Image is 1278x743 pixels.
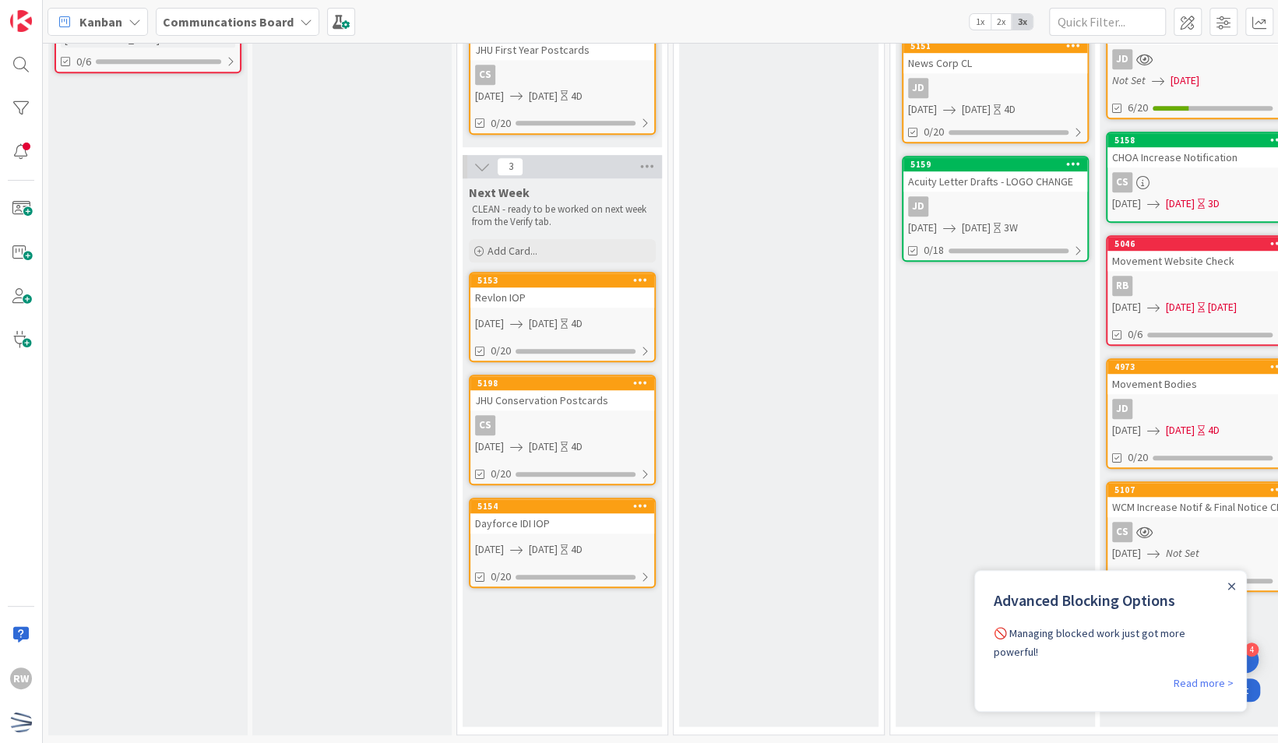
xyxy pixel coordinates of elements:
span: [DATE] [1166,195,1195,212]
span: [DATE] [1112,545,1141,562]
span: Kanban [79,12,122,31]
span: [DATE] [962,101,991,118]
div: CS [1112,172,1132,192]
span: [DATE] [1112,195,1141,212]
p: CLEAN - ready to be worked on next week from the Verify tab. [472,203,653,229]
div: 5153 [477,275,654,286]
div: Revlon IOP [470,287,654,308]
span: 0/20 [491,466,511,482]
span: 2x [991,14,1012,30]
span: 1x [970,14,991,30]
div: JD [908,196,928,217]
i: Not Set [1166,546,1199,560]
span: 0/18 [924,242,944,259]
span: [DATE] [1171,72,1199,89]
span: [DATE] [475,541,504,558]
div: Acuity Letter Drafts - LOGO CHANGE [903,171,1087,192]
i: Not Set [1112,73,1146,87]
div: CS [1112,522,1132,542]
div: 5151News Corp CL [903,39,1087,73]
div: 5198 [470,376,654,390]
span: 6/20 [1128,100,1148,116]
input: Quick Filter... [1049,8,1166,36]
b: Communcations Board [163,14,294,30]
div: RW [10,667,32,689]
div: 4D [1208,422,1220,438]
div: 5159 [903,157,1087,171]
div: 3D [1208,195,1220,212]
span: [DATE] [529,315,558,332]
span: 0/6 [76,54,91,70]
div: CS [475,415,495,435]
div: JD [903,78,1087,98]
span: [DATE] [529,88,558,104]
div: JHU First Year Postcards [470,40,654,60]
div: News Corp CL [903,53,1087,73]
div: 5159Acuity Letter Drafts - LOGO CHANGE [903,157,1087,192]
span: 0/20 [491,115,511,132]
span: Add Card... [488,244,537,258]
span: 0/6 [1128,326,1142,343]
a: JHU First Year PostcardsCS[DATE][DATE]4D0/20 [469,24,656,135]
div: 5153Revlon IOP [470,273,654,308]
span: Support [33,2,71,21]
div: 5154Dayforce IDI IOP [470,499,654,533]
span: [DATE] [475,315,504,332]
span: [DATE] [908,220,937,236]
div: 4D [571,541,583,558]
div: 5159 [910,159,1087,170]
span: [DATE] [475,438,504,455]
a: 5154Dayforce IDI IOP[DATE][DATE]4D0/20 [469,498,656,588]
div: [DATE] [1208,299,1237,315]
span: [DATE] [1112,422,1141,438]
img: avatar [10,711,32,733]
div: CS [470,415,654,435]
div: 5153 [470,273,654,287]
div: Dayforce IDI IOP [470,513,654,533]
div: 5198 [477,378,654,389]
span: 0/20 [924,124,944,140]
div: JHU Conservation Postcards [470,390,654,410]
div: 4D [571,438,583,455]
span: 0/20 [1128,449,1148,466]
div: 5154 [470,499,654,513]
div: 4D [571,88,583,104]
a: 5153Revlon IOP[DATE][DATE]4D0/20 [469,272,656,362]
span: 0/20 [491,343,511,359]
div: 5151 [903,39,1087,53]
div: JD [908,78,928,98]
div: JD [903,196,1087,217]
div: 5198JHU Conservation Postcards [470,376,654,410]
div: 5151 [910,40,1087,51]
span: [DATE] [529,541,558,558]
a: 5198JHU Conservation PostcardsCS[DATE][DATE]4D0/20 [469,375,656,485]
span: [DATE] [908,101,937,118]
div: CS [470,65,654,85]
div: 4D [1004,101,1016,118]
span: 3x [1012,14,1033,30]
span: 0/20 [491,569,511,585]
span: 3 [497,157,523,176]
span: [DATE] [475,88,504,104]
div: JD [1112,399,1132,419]
span: [DATE] [1166,299,1195,315]
div: 4 [1245,643,1259,657]
span: [DATE] [1112,299,1141,315]
span: Next Week [469,185,530,200]
span: [DATE] [962,220,991,236]
div: 5154 [477,501,654,512]
iframe: UserGuiding Product Updates Slide Out [974,570,1247,712]
div: JD [1112,49,1132,69]
div: RB [1112,276,1132,296]
span: [DATE] [1166,422,1195,438]
div: 3W [1004,220,1018,236]
a: 5159Acuity Letter Drafts - LOGO CHANGEJD[DATE][DATE]3W0/18 [902,156,1089,262]
div: 4D [571,315,583,332]
div: CS [475,65,495,85]
span: [DATE] [529,438,558,455]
